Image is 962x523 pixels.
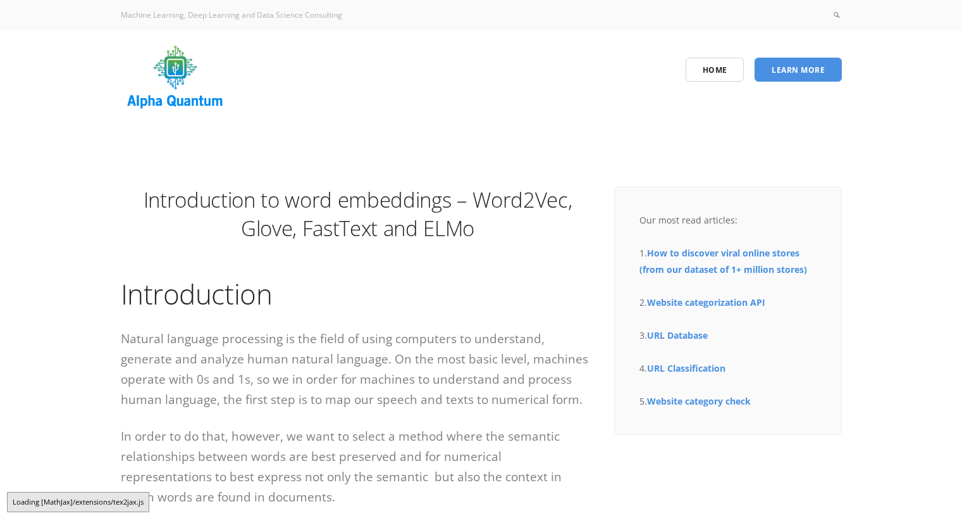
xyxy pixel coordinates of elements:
[639,247,807,275] a: How to discover viral online stores (from our dataset of 1+ million stores)
[121,186,595,243] h1: Introduction to word embeddings – Word2Vec, Glove, FastText and ELMo
[755,58,842,82] a: Learn More
[121,426,595,507] p: In order to do that, however, we want to select a method where the semantic relationships between...
[639,212,817,410] div: Our most read articles: 1. 2. 3. 4. 5.
[647,296,765,308] a: Website categorization API
[121,275,595,312] h1: Introduction
[686,58,744,82] a: Home
[647,362,725,374] a: URL Classification
[647,395,751,407] a: Website category check
[121,41,230,114] img: logo
[772,65,825,75] span: Learn More
[121,329,595,410] p: Natural language processing is the field of using computers to understand, generate and analyze h...
[647,329,708,341] a: URL Database
[121,9,342,20] span: Machine Learning, Deep Learning and Data Science Consulting
[7,492,149,512] div: Loading [MathJax]/extensions/tex2jax.js
[703,65,727,75] span: Home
